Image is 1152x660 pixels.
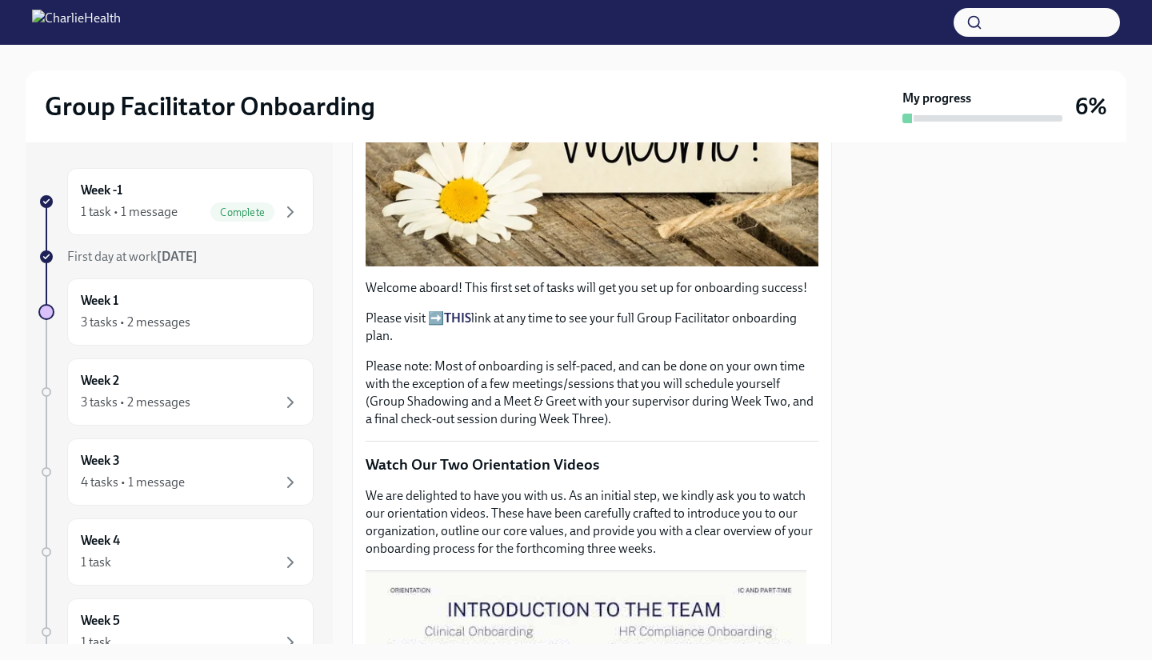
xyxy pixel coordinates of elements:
p: Please note: Most of onboarding is self-paced, and can be done on your own time with the exceptio... [366,358,818,428]
h6: Week 5 [81,612,120,630]
a: THIS [444,310,471,326]
h6: Week -1 [81,182,122,199]
a: Week 34 tasks • 1 message [38,438,314,506]
div: 3 tasks • 2 messages [81,314,190,331]
span: Complete [210,206,274,218]
div: 1 task • 1 message [81,203,178,221]
span: First day at work [67,249,198,264]
a: Week 23 tasks • 2 messages [38,358,314,426]
h2: Group Facilitator Onboarding [45,90,375,122]
a: Week 41 task [38,518,314,586]
div: 1 task [81,554,111,571]
img: CharlieHealth [32,10,121,35]
p: Welcome aboard! This first set of tasks will get you set up for onboarding success! [366,279,818,297]
div: 3 tasks • 2 messages [81,394,190,411]
p: We are delighted to have you with us. As an initial step, we kindly ask you to watch our orientat... [366,487,818,558]
a: First day at work[DATE] [38,248,314,266]
h6: Week 1 [81,292,118,310]
h3: 6% [1075,92,1107,121]
h6: Week 3 [81,452,120,470]
h6: Week 2 [81,372,119,390]
p: Please visit ➡️ link at any time to see your full Group Facilitator onboarding plan. [366,310,818,345]
div: 1 task [81,634,111,651]
div: 4 tasks • 1 message [81,474,185,491]
strong: My progress [902,90,971,107]
h6: Week 4 [81,532,120,550]
a: Week 13 tasks • 2 messages [38,278,314,346]
p: Watch Our Two Orientation Videos [366,454,818,475]
strong: [DATE] [157,249,198,264]
a: Week -11 task • 1 messageComplete [38,168,314,235]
